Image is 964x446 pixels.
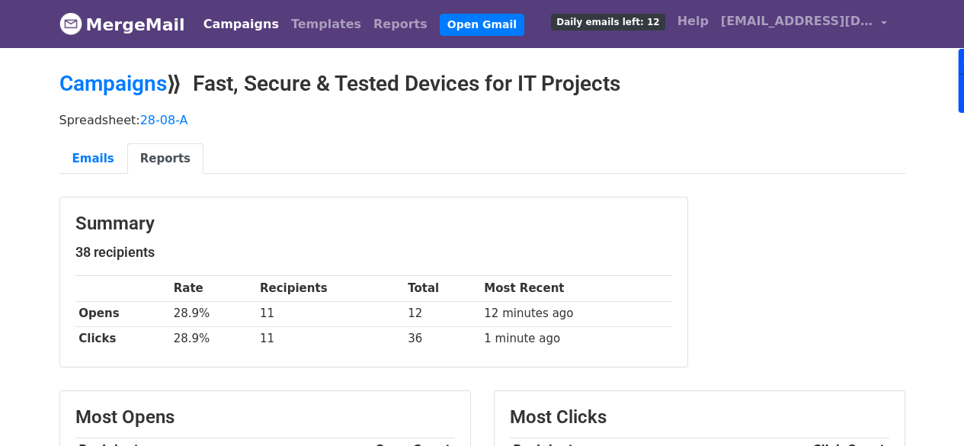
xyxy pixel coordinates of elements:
[285,9,367,40] a: Templates
[721,12,873,30] span: [EMAIL_ADDRESS][DOMAIN_NAME]
[440,14,524,36] a: Open Gmail
[170,301,256,326] td: 28.9%
[75,244,672,261] h5: 38 recipients
[59,12,82,35] img: MergeMail logo
[256,301,404,326] td: 11
[59,8,185,40] a: MergeMail
[404,276,480,301] th: Total
[404,301,480,326] td: 12
[481,301,672,326] td: 12 minutes ago
[170,326,256,351] td: 28.9%
[127,143,203,175] a: Reports
[75,301,170,326] th: Opens
[888,373,964,446] iframe: Chat Widget
[510,406,889,428] h3: Most Clicks
[545,6,671,37] a: Daily emails left: 12
[59,71,905,97] h2: ⟫ Fast, Secure & Tested Devices for IT Projects
[197,9,285,40] a: Campaigns
[481,276,672,301] th: Most Recent
[481,326,672,351] td: 1 minute ago
[551,14,665,30] span: Daily emails left: 12
[59,143,127,175] a: Emails
[256,326,404,351] td: 11
[75,326,170,351] th: Clicks
[256,276,404,301] th: Recipients
[404,326,480,351] td: 36
[75,406,455,428] h3: Most Opens
[671,6,715,37] a: Help
[75,213,672,235] h3: Summary
[59,71,167,96] a: Campaigns
[170,276,256,301] th: Rate
[140,113,188,127] a: 28-08-A
[367,9,434,40] a: Reports
[59,112,905,128] p: Spreadsheet:
[715,6,893,42] a: [EMAIL_ADDRESS][DOMAIN_NAME]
